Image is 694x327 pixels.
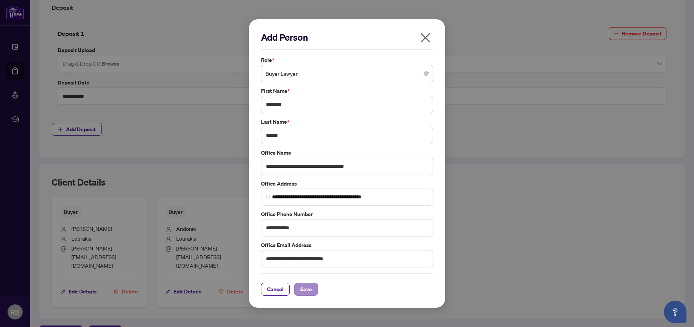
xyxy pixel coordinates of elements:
[267,283,284,295] span: Cancel
[261,283,290,296] button: Cancel
[261,180,433,188] label: Office Address
[294,283,318,296] button: Save
[419,32,431,44] span: close
[266,66,428,81] span: Buyer Lawyer
[261,31,433,43] h2: Add Person
[300,283,312,295] span: Save
[261,149,433,157] label: Office Name
[261,87,433,95] label: First Name
[261,56,433,64] label: Role
[261,118,433,126] label: Last Name
[266,195,270,199] img: search_icon
[424,71,428,76] span: close-circle
[664,301,686,323] button: Open asap
[261,241,433,249] label: Office Email Address
[261,210,433,218] label: Office Phone Number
